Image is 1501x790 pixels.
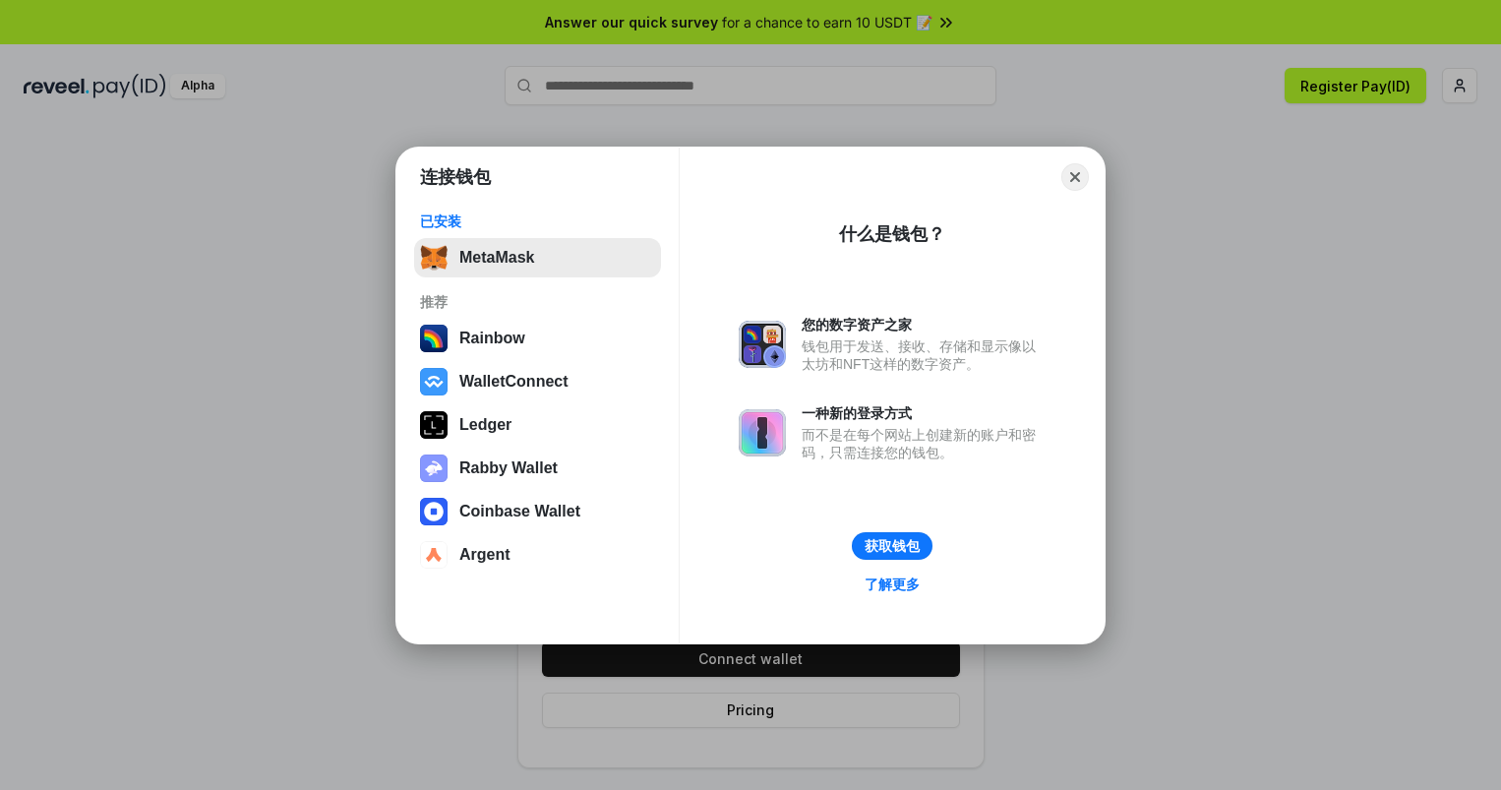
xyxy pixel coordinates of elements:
div: 了解更多 [865,576,920,593]
img: svg+xml,%3Csvg%20xmlns%3D%22http%3A%2F%2Fwww.w3.org%2F2000%2Fsvg%22%20fill%3D%22none%22%20viewBox... [739,409,786,456]
div: Coinbase Wallet [459,503,580,520]
img: svg+xml,%3Csvg%20width%3D%2228%22%20height%3D%2228%22%20viewBox%3D%220%200%2028%2028%22%20fill%3D... [420,498,448,525]
div: Rabby Wallet [459,459,558,477]
button: WalletConnect [414,362,661,401]
div: 获取钱包 [865,537,920,555]
button: MetaMask [414,238,661,277]
button: Rainbow [414,319,661,358]
button: Coinbase Wallet [414,492,661,531]
img: svg+xml,%3Csvg%20xmlns%3D%22http%3A%2F%2Fwww.w3.org%2F2000%2Fsvg%22%20fill%3D%22none%22%20viewBox... [739,321,786,368]
div: Rainbow [459,330,525,347]
button: Close [1061,163,1089,191]
img: svg+xml,%3Csvg%20xmlns%3D%22http%3A%2F%2Fwww.w3.org%2F2000%2Fsvg%22%20fill%3D%22none%22%20viewBox... [420,455,448,482]
button: Rabby Wallet [414,449,661,488]
img: svg+xml,%3Csvg%20width%3D%2228%22%20height%3D%2228%22%20viewBox%3D%220%200%2028%2028%22%20fill%3D... [420,541,448,569]
button: 获取钱包 [852,532,932,560]
img: svg+xml,%3Csvg%20width%3D%22120%22%20height%3D%22120%22%20viewBox%3D%220%200%20120%20120%22%20fil... [420,325,448,352]
h1: 连接钱包 [420,165,491,189]
div: Argent [459,546,510,564]
div: 已安装 [420,213,655,230]
img: svg+xml,%3Csvg%20width%3D%2228%22%20height%3D%2228%22%20viewBox%3D%220%200%2028%2028%22%20fill%3D... [420,368,448,395]
img: svg+xml,%3Csvg%20fill%3D%22none%22%20height%3D%2233%22%20viewBox%3D%220%200%2035%2033%22%20width%... [420,244,448,272]
div: 您的数字资产之家 [802,316,1046,334]
div: WalletConnect [459,373,569,391]
div: 钱包用于发送、接收、存储和显示像以太坊和NFT这样的数字资产。 [802,337,1046,373]
div: 推荐 [420,293,655,311]
button: Ledger [414,405,661,445]
div: MetaMask [459,249,534,267]
div: 而不是在每个网站上创建新的账户和密码，只需连接您的钱包。 [802,426,1046,461]
div: 什么是钱包？ [839,222,945,246]
div: 一种新的登录方式 [802,404,1046,422]
button: Argent [414,535,661,575]
img: svg+xml,%3Csvg%20xmlns%3D%22http%3A%2F%2Fwww.w3.org%2F2000%2Fsvg%22%20width%3D%2228%22%20height%3... [420,411,448,439]
div: Ledger [459,416,511,434]
a: 了解更多 [853,572,931,597]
